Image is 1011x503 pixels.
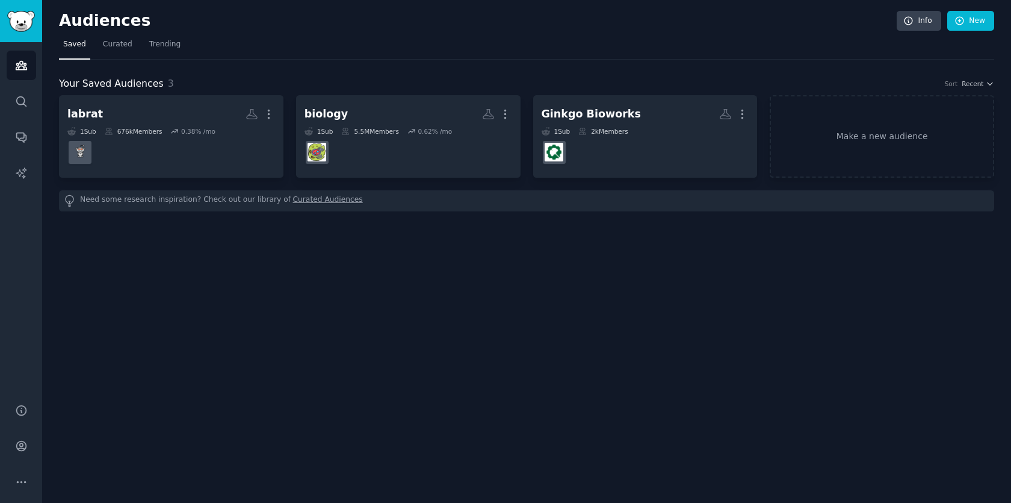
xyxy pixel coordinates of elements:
[71,143,90,161] img: labrats
[542,127,570,136] div: 1 Sub
[59,35,90,60] a: Saved
[418,127,452,136] div: 0.62 % /mo
[293,195,363,207] a: Curated Audiences
[59,11,897,31] h2: Audiences
[7,11,35,32] img: GummySearch logo
[168,78,174,89] span: 3
[59,190,994,211] div: Need some research inspiration? Check out our library of
[897,11,941,31] a: Info
[578,127,628,136] div: 2k Members
[962,80,983,88] span: Recent
[296,95,521,178] a: biology1Sub5.5MMembers0.62% /mobiology
[145,35,185,60] a: Trending
[149,39,181,50] span: Trending
[67,107,103,122] div: labrat
[533,95,758,178] a: Ginkgo Bioworks1Sub2kMembersginkgobioworks
[341,127,398,136] div: 5.5M Members
[947,11,994,31] a: New
[99,35,137,60] a: Curated
[305,107,348,122] div: biology
[105,127,162,136] div: 676k Members
[103,39,132,50] span: Curated
[63,39,86,50] span: Saved
[59,95,283,178] a: labrat1Sub676kMembers0.38% /molabrats
[770,95,994,178] a: Make a new audience
[67,127,96,136] div: 1 Sub
[945,80,958,88] div: Sort
[542,107,641,122] div: Ginkgo Bioworks
[308,143,326,161] img: biology
[962,80,994,88] button: Recent
[181,127,215,136] div: 0.38 % /mo
[305,127,333,136] div: 1 Sub
[59,77,164,92] span: Your Saved Audiences
[545,143,563,161] img: ginkgobioworks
